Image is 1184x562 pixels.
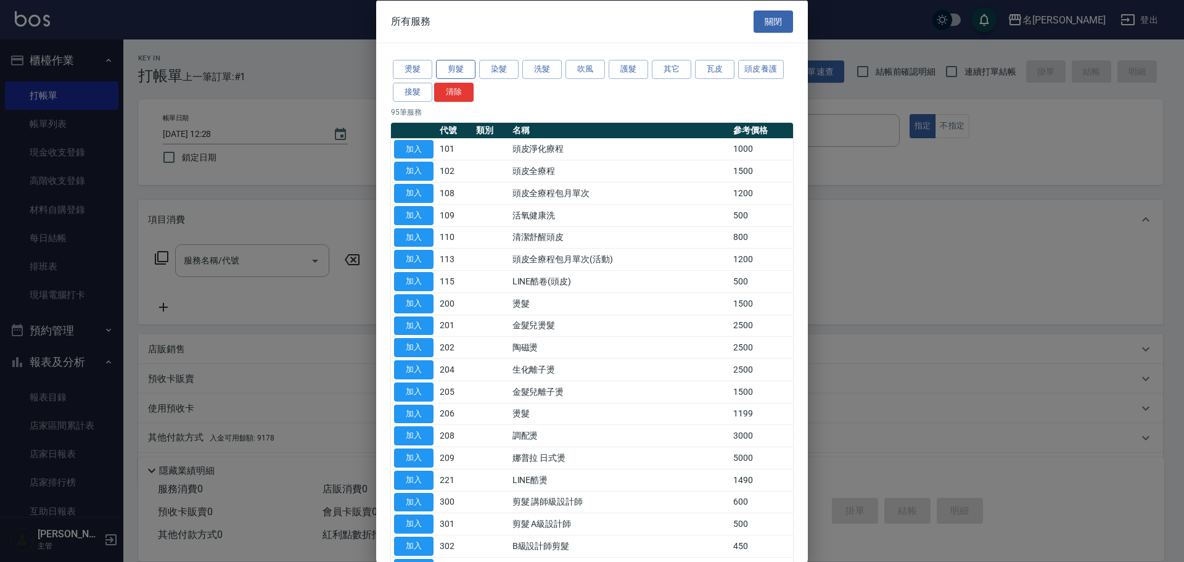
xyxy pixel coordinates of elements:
th: 類別 [473,122,509,138]
td: 1200 [730,182,793,204]
td: LINE酷燙 [509,469,730,491]
td: 1199 [730,403,793,425]
td: 1490 [730,469,793,491]
button: 加入 [394,316,434,335]
button: 剪髮 [436,60,475,79]
td: 活氧健康洗 [509,204,730,226]
td: 201 [437,315,473,337]
button: 清除 [434,82,474,101]
td: 頭皮淨化療程 [509,138,730,160]
button: 染髮 [479,60,519,79]
td: 頭皮全療程包月單次 [509,182,730,204]
button: 加入 [394,162,434,181]
td: 金髮兒離子燙 [509,381,730,403]
td: 301 [437,513,473,535]
button: 加入 [394,492,434,511]
td: 娜普拉 日式燙 [509,447,730,469]
td: 1000 [730,138,793,160]
td: 500 [730,204,793,226]
td: 800 [730,226,793,249]
td: 清潔舒醒頭皮 [509,226,730,249]
td: 108 [437,182,473,204]
button: 加入 [394,514,434,534]
td: 1200 [730,248,793,270]
span: 所有服務 [391,15,430,27]
button: 加入 [394,184,434,203]
td: 2500 [730,315,793,337]
button: 加入 [394,228,434,247]
button: 吹風 [565,60,605,79]
td: 金髮兒燙髮 [509,315,730,337]
button: 洗髮 [522,60,562,79]
td: 600 [730,491,793,513]
button: 加入 [394,360,434,379]
button: 加入 [394,250,434,269]
td: 110 [437,226,473,249]
td: 101 [437,138,473,160]
button: 加入 [394,139,434,159]
td: 2500 [730,336,793,358]
td: 500 [730,513,793,535]
button: 加入 [394,470,434,489]
button: 接髮 [393,82,432,101]
button: 加入 [394,294,434,313]
button: 加入 [394,205,434,225]
td: LINE酷卷(頭皮) [509,270,730,292]
button: 加入 [394,338,434,357]
td: 生化離子燙 [509,358,730,381]
button: 加入 [394,382,434,401]
td: 陶磁燙 [509,336,730,358]
td: 206 [437,403,473,425]
td: B級設計師剪髮 [509,535,730,557]
button: 加入 [394,426,434,445]
td: 調配燙 [509,424,730,447]
th: 代號 [437,122,473,138]
button: 其它 [652,60,691,79]
td: 剪髮 A級設計師 [509,513,730,535]
td: 頭皮全療程包月單次(活動) [509,248,730,270]
button: 頭皮養護 [738,60,784,79]
td: 109 [437,204,473,226]
button: 加入 [394,404,434,423]
td: 450 [730,535,793,557]
td: 2500 [730,358,793,381]
td: 115 [437,270,473,292]
td: 200 [437,292,473,315]
td: 燙髮 [509,403,730,425]
td: 208 [437,424,473,447]
td: 500 [730,270,793,292]
td: 302 [437,535,473,557]
td: 5000 [730,447,793,469]
th: 參考價格 [730,122,793,138]
button: 關閉 [754,10,793,33]
th: 名稱 [509,122,730,138]
td: 202 [437,336,473,358]
button: 加入 [394,272,434,291]
button: 加入 [394,537,434,556]
td: 頭皮全療程 [509,160,730,182]
button: 燙髮 [393,60,432,79]
td: 221 [437,469,473,491]
td: 1500 [730,292,793,315]
td: 209 [437,447,473,469]
td: 1500 [730,381,793,403]
td: 剪髮 講師級設計師 [509,491,730,513]
td: 燙髮 [509,292,730,315]
td: 205 [437,381,473,403]
td: 204 [437,358,473,381]
button: 護髮 [609,60,648,79]
p: 95 筆服務 [391,106,793,117]
button: 加入 [394,448,434,468]
td: 3000 [730,424,793,447]
td: 300 [437,491,473,513]
td: 1500 [730,160,793,182]
td: 102 [437,160,473,182]
button: 瓦皮 [695,60,734,79]
td: 113 [437,248,473,270]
